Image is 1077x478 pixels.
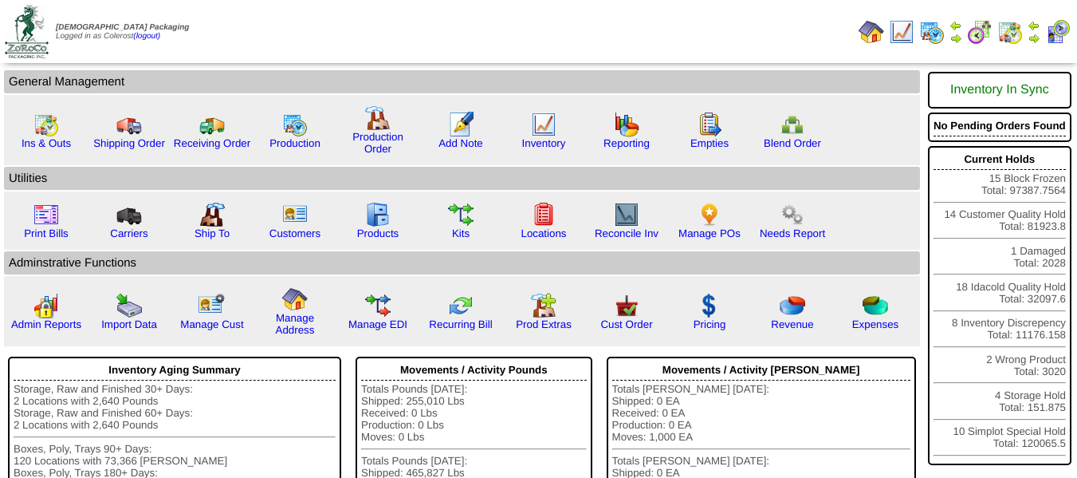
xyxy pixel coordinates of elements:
[365,293,391,318] img: edi.gif
[949,32,962,45] img: arrowright.gif
[348,318,407,330] a: Manage EDI
[859,19,884,45] img: home.gif
[276,312,315,336] a: Manage Address
[4,251,920,275] td: Adminstrative Functions
[357,227,399,239] a: Products
[198,293,227,318] img: managecust.png
[603,137,650,149] a: Reporting
[697,202,722,227] img: po.png
[614,293,639,318] img: cust_order.png
[780,202,805,227] img: workflow.png
[282,286,308,312] img: home.gif
[764,137,821,149] a: Blend Order
[269,227,320,239] a: Customers
[612,360,910,381] div: Movements / Activity [PERSON_NAME]
[452,227,470,239] a: Kits
[199,202,225,227] img: factory2.gif
[282,112,308,137] img: calendarprod.gif
[448,112,474,137] img: orders.gif
[448,293,474,318] img: reconcile.gif
[863,293,888,318] img: pie_chart2.png
[199,112,225,137] img: truck2.gif
[771,318,813,330] a: Revenue
[934,149,1066,170] div: Current Holds
[365,105,391,131] img: factory.gif
[614,112,639,137] img: graph.gif
[56,23,189,32] span: [DEMOGRAPHIC_DATA] Packaging
[949,19,962,32] img: arrowleft.gif
[522,137,566,149] a: Inventory
[110,227,147,239] a: Carriers
[852,318,899,330] a: Expenses
[690,137,729,149] a: Empties
[448,202,474,227] img: workflow.gif
[997,19,1023,45] img: calendarinout.gif
[697,112,722,137] img: workorder.gif
[33,293,59,318] img: graph2.png
[352,131,403,155] a: Production Order
[928,146,1071,465] div: 15 Block Frozen Total: 97387.7564 14 Customer Quality Hold Total: 81923.8 1 Damaged Total: 2028 1...
[361,360,586,381] div: Movements / Activity Pounds
[967,19,992,45] img: calendarblend.gif
[174,137,250,149] a: Receiving Order
[780,293,805,318] img: pie_chart.png
[116,202,142,227] img: truck3.gif
[14,360,336,381] div: Inventory Aging Summary
[24,227,69,239] a: Print Bills
[531,293,556,318] img: prodextras.gif
[195,227,230,239] a: Ship To
[600,318,652,330] a: Cust Order
[438,137,483,149] a: Add Note
[1028,32,1040,45] img: arrowright.gif
[282,202,308,227] img: customers.gif
[889,19,914,45] img: line_graph.gif
[429,318,492,330] a: Recurring Bill
[1028,19,1040,32] img: arrowleft.gif
[516,318,572,330] a: Prod Extras
[269,137,320,149] a: Production
[116,293,142,318] img: import.gif
[180,318,243,330] a: Manage Cust
[33,112,59,137] img: calendarinout.gif
[521,227,566,239] a: Locations
[5,5,49,58] img: zoroco-logo-small.webp
[22,137,71,149] a: Ins & Outs
[697,293,722,318] img: dollar.gif
[1045,19,1071,45] img: calendarcustomer.gif
[780,112,805,137] img: network.png
[595,227,658,239] a: Reconcile Inv
[56,23,189,41] span: Logged in as Colerost
[919,19,945,45] img: calendarprod.gif
[93,137,165,149] a: Shipping Order
[4,70,920,93] td: General Management
[365,202,391,227] img: cabinet.gif
[116,112,142,137] img: truck.gif
[694,318,726,330] a: Pricing
[678,227,741,239] a: Manage POs
[934,116,1066,136] div: No Pending Orders Found
[4,167,920,190] td: Utilities
[101,318,157,330] a: Import Data
[133,32,160,41] a: (logout)
[531,112,556,137] img: line_graph.gif
[934,75,1066,105] div: Inventory In Sync
[760,227,825,239] a: Needs Report
[33,202,59,227] img: invoice2.gif
[11,318,81,330] a: Admin Reports
[614,202,639,227] img: line_graph2.gif
[531,202,556,227] img: locations.gif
